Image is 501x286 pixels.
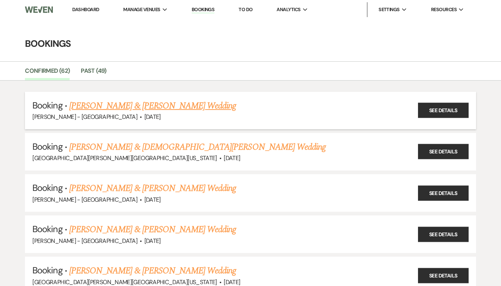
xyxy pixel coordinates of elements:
[72,6,99,13] a: Dashboard
[69,223,236,236] a: [PERSON_NAME] & [PERSON_NAME] Wedding
[144,113,161,121] span: [DATE]
[224,278,240,286] span: [DATE]
[32,182,62,194] span: Booking
[32,264,62,276] span: Booking
[418,103,469,118] a: See Details
[32,113,137,121] span: [PERSON_NAME] - [GEOGRAPHIC_DATA]
[192,6,215,13] a: Bookings
[32,223,62,235] span: Booking
[224,154,240,162] span: [DATE]
[144,237,161,245] span: [DATE]
[32,154,217,162] span: [GEOGRAPHIC_DATA][PERSON_NAME][GEOGRAPHIC_DATA][US_STATE]
[25,2,53,17] img: Weven Logo
[69,264,236,277] a: [PERSON_NAME] & [PERSON_NAME] Wedding
[418,144,469,159] a: See Details
[123,6,160,13] span: Manage Venues
[239,6,252,13] a: To Do
[431,6,457,13] span: Resources
[32,278,217,286] span: [GEOGRAPHIC_DATA][PERSON_NAME][GEOGRAPHIC_DATA][US_STATE]
[32,196,137,204] span: [PERSON_NAME] - [GEOGRAPHIC_DATA]
[418,268,469,283] a: See Details
[32,100,62,111] span: Booking
[418,227,469,242] a: See Details
[69,182,236,195] a: [PERSON_NAME] & [PERSON_NAME] Wedding
[144,196,161,204] span: [DATE]
[81,66,106,80] a: Past (49)
[277,6,300,13] span: Analytics
[69,140,326,154] a: [PERSON_NAME] & [DEMOGRAPHIC_DATA][PERSON_NAME] Wedding
[69,99,236,113] a: [PERSON_NAME] & [PERSON_NAME] Wedding
[32,237,137,245] span: [PERSON_NAME] - [GEOGRAPHIC_DATA]
[418,185,469,201] a: See Details
[379,6,400,13] span: Settings
[32,141,62,152] span: Booking
[25,66,70,80] a: Confirmed (62)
